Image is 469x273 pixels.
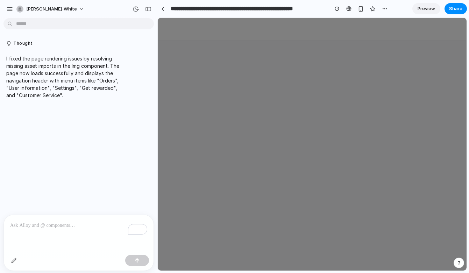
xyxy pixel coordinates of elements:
[445,3,467,14] button: Share
[14,3,88,15] button: [PERSON_NAME]-white
[449,5,462,12] span: Share
[4,215,154,252] div: To enrich screen reader interactions, please activate Accessibility in Grammarly extension settings
[6,55,123,99] p: I fixed the page rendering issues by resolving missing asset imports in the Img component. The pa...
[412,3,440,14] a: Preview
[26,6,77,13] span: [PERSON_NAME]-white
[418,5,435,12] span: Preview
